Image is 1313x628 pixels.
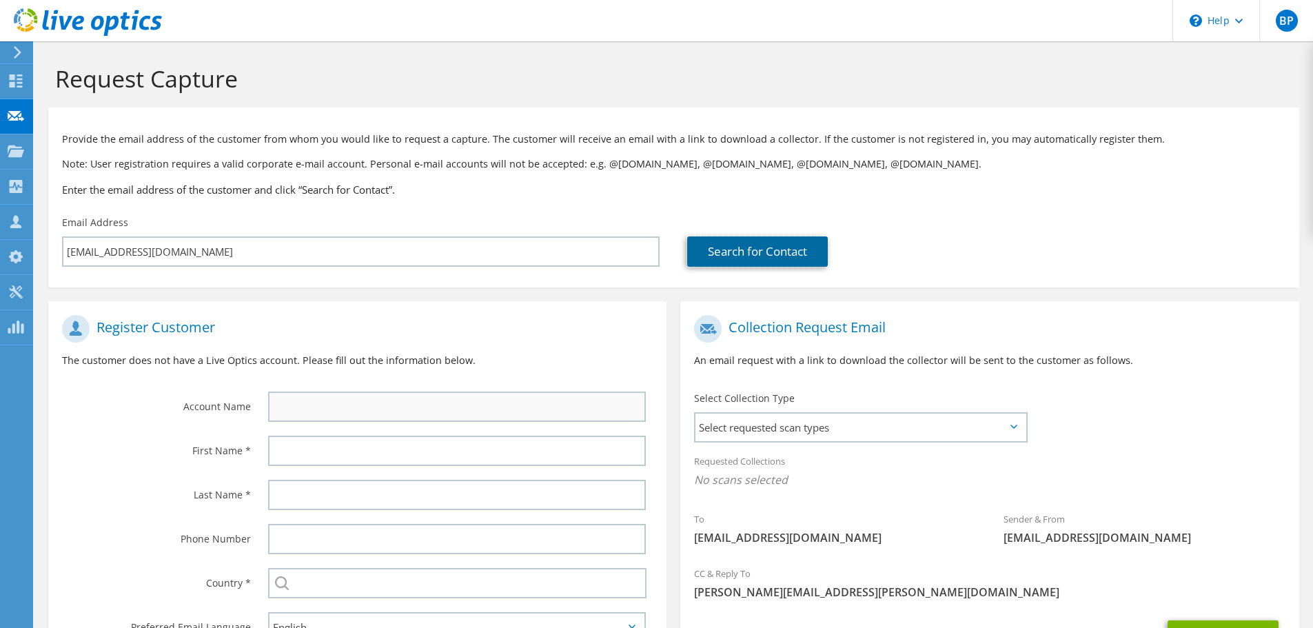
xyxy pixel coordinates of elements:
p: Provide the email address of the customer from whom you would like to request a capture. The cust... [62,132,1285,147]
span: BP [1276,10,1298,32]
a: Search for Contact [687,236,828,267]
span: Select requested scan types [695,414,1026,441]
p: The customer does not have a Live Optics account. Please fill out the information below. [62,353,653,368]
h1: Collection Request Email [694,315,1278,343]
div: To [680,505,990,552]
span: [EMAIL_ADDRESS][DOMAIN_NAME] [1004,530,1285,545]
h1: Register Customer [62,315,646,343]
label: First Name * [62,436,251,458]
p: An email request with a link to download the collector will be sent to the customer as follows. [694,353,1285,368]
label: Account Name [62,392,251,414]
label: Select Collection Type [694,392,795,405]
svg: \n [1190,14,1202,27]
label: Last Name * [62,480,251,502]
div: Sender & From [990,505,1299,552]
h3: Enter the email address of the customer and click “Search for Contact”. [62,182,1285,197]
label: Phone Number [62,524,251,546]
div: Requested Collections [680,447,1299,498]
label: Country * [62,568,251,590]
p: Note: User registration requires a valid corporate e-mail account. Personal e-mail accounts will ... [62,156,1285,172]
div: CC & Reply To [680,559,1299,607]
span: [PERSON_NAME][EMAIL_ADDRESS][PERSON_NAME][DOMAIN_NAME] [694,585,1285,600]
label: Email Address [62,216,128,230]
h1: Request Capture [55,64,1285,93]
span: [EMAIL_ADDRESS][DOMAIN_NAME] [694,530,976,545]
span: No scans selected [694,472,1285,487]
